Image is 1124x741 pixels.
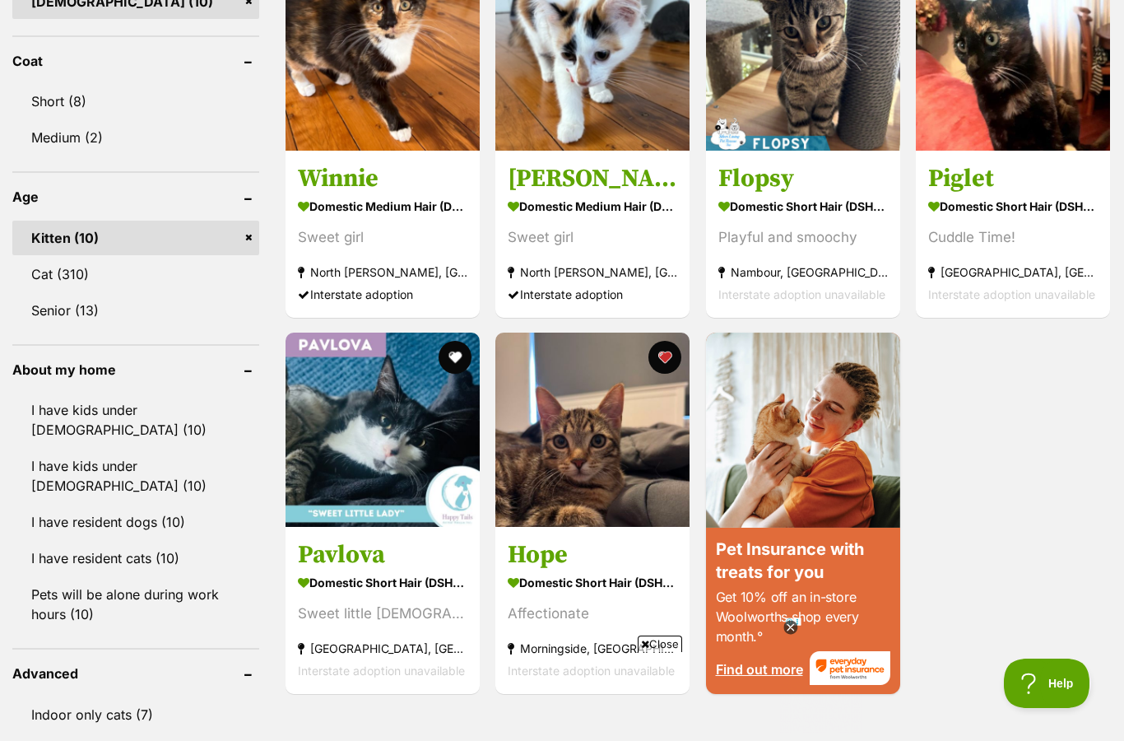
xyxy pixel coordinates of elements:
a: Winnie Domestic Medium Hair (DMH) Cat Sweet girl North [PERSON_NAME], [GEOGRAPHIC_DATA] Interstat... [286,150,480,317]
a: I have resident cats (10) [12,541,259,576]
iframe: Help Scout Beacon - Open [1004,659,1091,708]
strong: Domestic Short Hair (DSH) Cat [928,193,1098,217]
a: I have resident dogs (10) [12,505,259,539]
iframe: Advertisement [262,659,862,733]
a: Senior (13) [12,293,259,328]
span: Interstate adoption unavailable [928,287,1095,301]
a: [PERSON_NAME] Domestic Medium Hair (DMH) Cat Sweet girl North [PERSON_NAME], [GEOGRAPHIC_DATA] In... [495,150,690,317]
div: Affectionate [508,603,677,625]
strong: [GEOGRAPHIC_DATA], [GEOGRAPHIC_DATA] [928,260,1098,282]
button: favourite [649,341,682,374]
img: Pavlova - Domestic Short Hair (DSH) Cat [286,333,480,527]
button: favourite [439,341,471,374]
header: Coat [12,54,259,68]
span: Interstate adoption unavailable [718,287,885,301]
header: Age [12,189,259,204]
strong: Domestic Medium Hair (DMH) Cat [298,193,467,217]
div: Sweet little [DEMOGRAPHIC_DATA] [298,603,467,625]
div: Sweet girl [508,226,677,248]
h3: Hope [508,539,677,571]
h3: Winnie [298,162,467,193]
div: Playful and smoochy [718,226,888,248]
div: Sweet girl [298,226,467,248]
a: I have kids under [DEMOGRAPHIC_DATA] (10) [12,449,259,503]
strong: Domestic Short Hair (DSH) Cat [508,571,677,594]
a: Pavlova Domestic Short Hair (DSH) Cat Sweet little [DEMOGRAPHIC_DATA] [GEOGRAPHIC_DATA], [GEOGRAP... [286,527,480,694]
div: Cuddle Time! [928,226,1098,248]
a: Pets will be alone during work hours (10) [12,577,259,631]
strong: North [PERSON_NAME], [GEOGRAPHIC_DATA] [298,260,467,282]
img: Hope - Domestic Short Hair (DSH) Cat [495,333,690,527]
header: Advanced [12,666,259,681]
a: Hope Domestic Short Hair (DSH) Cat Affectionate Morningside, [GEOGRAPHIC_DATA] Interstate adoptio... [495,527,690,694]
h3: [PERSON_NAME] [508,162,677,193]
strong: Domestic Short Hair (DSH) Cat [298,571,467,594]
div: Interstate adoption [298,282,467,305]
a: Indoor only cats (7) [12,697,259,732]
strong: Domestic Short Hair (DSH) Cat [718,193,888,217]
h3: Pavlova [298,539,467,571]
strong: Nambour, [GEOGRAPHIC_DATA] [718,260,888,282]
a: Piglet Domestic Short Hair (DSH) Cat Cuddle Time! [GEOGRAPHIC_DATA], [GEOGRAPHIC_DATA] Interstate... [916,150,1110,317]
a: I have kids under [DEMOGRAPHIC_DATA] (10) [12,393,259,447]
a: Flopsy Domestic Short Hair (DSH) Cat Playful and smoochy Nambour, [GEOGRAPHIC_DATA] Interstate ad... [706,150,900,317]
a: Cat (310) [12,257,259,291]
header: About my home [12,362,259,377]
strong: Domestic Medium Hair (DMH) Cat [508,193,677,217]
a: Medium (2) [12,120,259,155]
strong: [GEOGRAPHIC_DATA], [GEOGRAPHIC_DATA] [298,637,467,659]
div: Interstate adoption [508,282,677,305]
a: Short (8) [12,84,259,119]
h3: Piglet [928,162,1098,193]
strong: North [PERSON_NAME], [GEOGRAPHIC_DATA] [508,260,677,282]
h3: Flopsy [718,162,888,193]
a: Kitten (10) [12,221,259,255]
